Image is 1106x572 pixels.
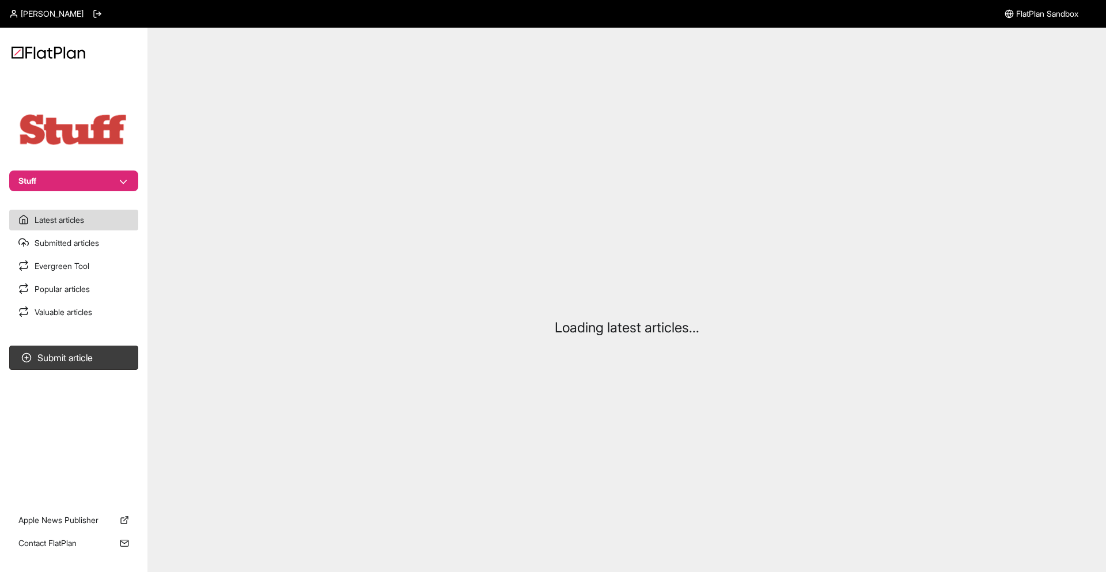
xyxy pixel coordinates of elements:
a: Evergreen Tool [9,256,138,276]
p: Loading latest articles... [555,319,699,337]
a: Popular articles [9,279,138,300]
a: Submitted articles [9,233,138,253]
button: Stuff [9,171,138,191]
a: Latest articles [9,210,138,230]
a: [PERSON_NAME] [9,8,84,20]
img: Logo [12,46,85,59]
a: Apple News Publisher [9,510,138,531]
span: [PERSON_NAME] [21,8,84,20]
img: Publication Logo [16,112,131,147]
span: FlatPlan Sandbox [1016,8,1078,20]
a: Valuable articles [9,302,138,323]
a: Contact FlatPlan [9,533,138,554]
button: Submit article [9,346,138,370]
